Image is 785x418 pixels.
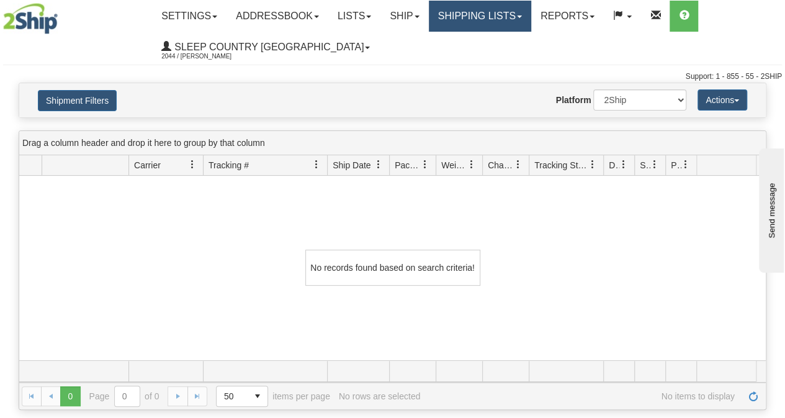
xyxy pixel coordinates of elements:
[429,1,531,32] a: Shipping lists
[134,159,161,171] span: Carrier
[209,159,249,171] span: Tracking #
[368,154,389,175] a: Ship Date filter column settings
[152,32,379,63] a: Sleep Country [GEOGRAPHIC_DATA] 2044 / [PERSON_NAME]
[531,1,604,32] a: Reports
[3,71,782,82] div: Support: 1 - 855 - 55 - 2SHIP
[89,386,159,407] span: Page of 0
[675,154,696,175] a: Pickup Status filter column settings
[461,154,482,175] a: Weight filter column settings
[613,154,634,175] a: Delivery Status filter column settings
[644,154,665,175] a: Shipment Issues filter column settings
[640,159,650,171] span: Shipment Issues
[395,159,421,171] span: Packages
[328,1,380,32] a: Lists
[182,154,203,175] a: Carrier filter column settings
[152,1,227,32] a: Settings
[508,154,529,175] a: Charge filter column settings
[698,89,747,111] button: Actions
[333,159,370,171] span: Ship Date
[224,390,240,402] span: 50
[161,50,254,63] span: 2044 / [PERSON_NAME]
[38,90,117,111] button: Shipment Filters
[60,386,80,406] span: Page 0
[415,154,436,175] a: Packages filter column settings
[3,3,58,34] img: logo2044.jpg
[171,42,364,52] span: Sleep Country [GEOGRAPHIC_DATA]
[488,159,514,171] span: Charge
[671,159,681,171] span: Pickup Status
[380,1,428,32] a: Ship
[248,386,267,406] span: select
[534,159,588,171] span: Tracking Status
[305,250,480,286] div: No records found based on search criteria!
[756,145,784,272] iframe: chat widget
[556,94,591,106] label: Platform
[216,386,268,407] span: Page sizes drop down
[216,386,330,407] span: items per page
[429,391,735,401] span: No items to display
[609,159,619,171] span: Delivery Status
[227,1,328,32] a: Addressbook
[9,11,115,20] div: Send message
[441,159,467,171] span: Weight
[19,131,766,155] div: grid grouping header
[582,154,603,175] a: Tracking Status filter column settings
[339,391,421,401] div: No rows are selected
[306,154,327,175] a: Tracking # filter column settings
[743,386,763,406] a: Refresh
